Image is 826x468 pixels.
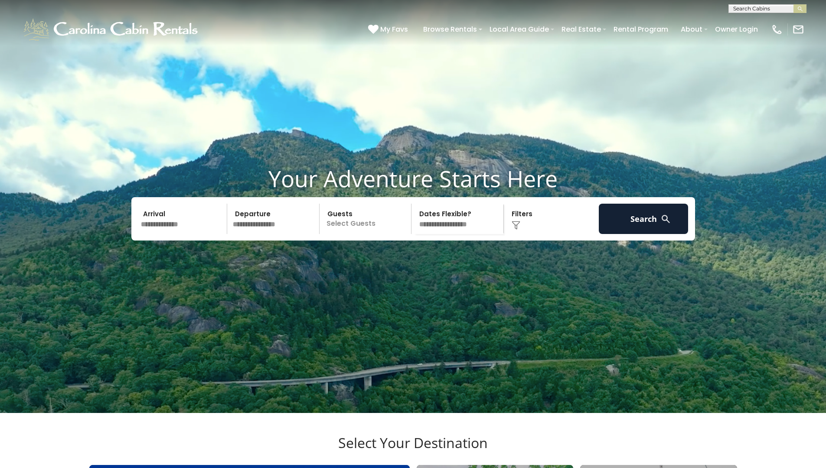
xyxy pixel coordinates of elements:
button: Search [599,204,689,234]
img: White-1-1-2.png [22,16,202,42]
a: Rental Program [609,22,673,37]
img: mail-regular-white.png [792,23,804,36]
img: phone-regular-white.png [771,23,783,36]
img: search-regular-white.png [660,214,671,224]
a: Real Estate [557,22,605,37]
span: My Favs [380,24,408,35]
a: Owner Login [711,22,762,37]
h1: Your Adventure Starts Here [7,165,819,192]
p: Select Guests [322,204,411,234]
a: Browse Rentals [419,22,481,37]
a: About [676,22,707,37]
a: My Favs [368,24,410,35]
a: Local Area Guide [485,22,553,37]
h3: Select Your Destination [88,435,738,465]
img: filter--v1.png [512,221,520,230]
